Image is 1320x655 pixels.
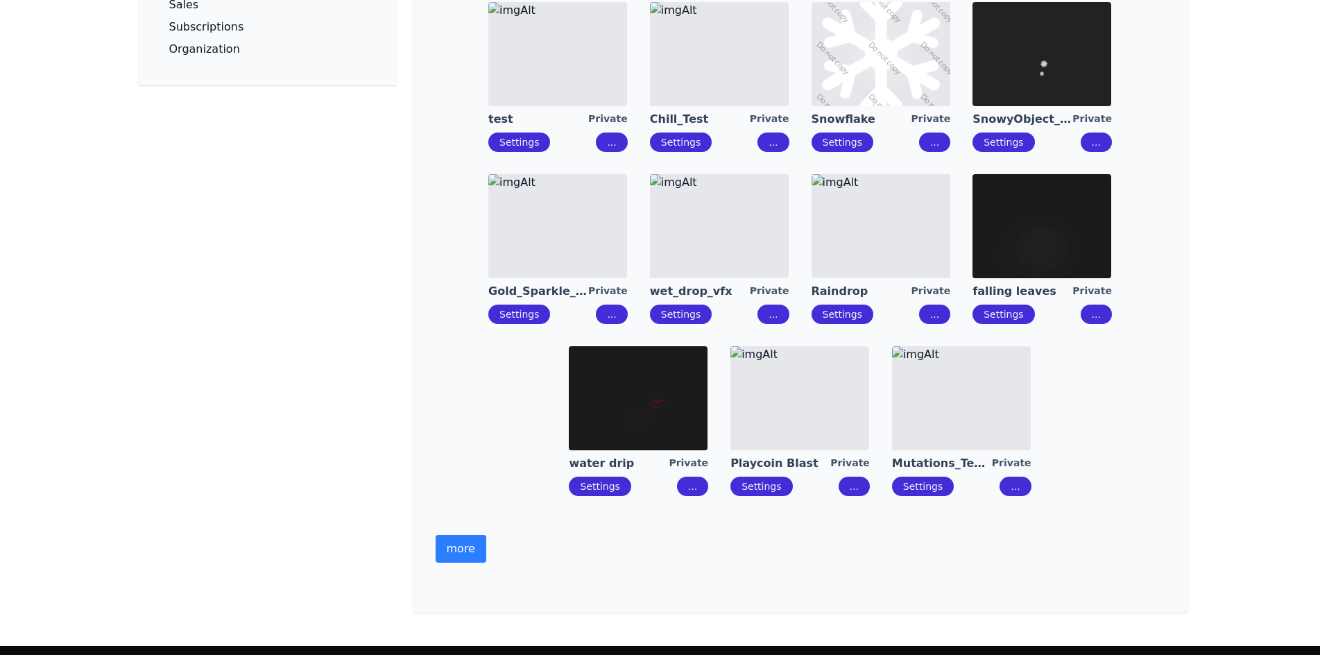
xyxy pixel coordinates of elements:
[911,284,951,299] div: Private
[1072,284,1112,299] div: Private
[992,456,1031,471] div: Private
[650,112,750,127] a: Chill_Test
[892,477,954,496] button: Settings
[488,2,627,106] img: imgAlt
[984,309,1023,320] a: Settings
[730,456,830,471] a: Playcoin Blast
[812,284,911,299] a: Raindrop
[596,305,627,324] button: ...
[499,309,539,320] a: Settings
[1000,477,1031,496] button: ...
[669,456,708,471] div: Private
[488,305,550,324] button: Settings
[972,133,1034,152] button: Settings
[812,305,873,324] button: Settings
[1081,133,1112,152] button: ...
[919,305,950,324] button: ...
[757,305,789,324] button: ...
[650,174,789,278] img: imgAlt
[812,2,950,106] img: imgAlt
[919,133,950,152] button: ...
[596,133,627,152] button: ...
[812,174,950,278] img: imgAlt
[569,456,669,471] a: water drip
[750,284,789,299] div: Private
[161,38,375,60] a: Organization
[972,305,1034,324] button: Settings
[892,456,992,471] a: Mutations_Template_Halo
[580,481,619,492] a: Settings
[169,22,244,33] p: Subscriptions
[488,284,588,299] a: Gold_Sparkle_VFX
[972,284,1072,299] a: falling leaves
[436,535,486,563] button: more
[903,481,943,492] a: Settings
[972,2,1111,106] img: imgAlt
[488,112,588,127] a: test
[750,112,789,127] div: Private
[911,112,951,127] div: Private
[972,174,1111,278] img: imgAlt
[823,309,862,320] a: Settings
[588,284,628,299] div: Private
[1081,305,1112,324] button: ...
[677,477,708,496] button: ...
[1072,112,1112,127] div: Private
[661,309,701,320] a: Settings
[169,44,240,55] p: Organization
[839,477,870,496] button: ...
[650,305,712,324] button: Settings
[661,137,701,148] a: Settings
[650,284,750,299] a: wet_drop_vfx
[569,346,708,450] img: imgAlt
[588,112,628,127] div: Private
[812,133,873,152] button: Settings
[812,112,911,127] a: Snowflake
[823,137,862,148] a: Settings
[730,477,792,496] button: Settings
[650,133,712,152] button: Settings
[972,112,1072,127] a: SnowyObject_VFX
[730,346,869,450] img: imgAlt
[499,137,539,148] a: Settings
[892,346,1031,450] img: imgAlt
[742,481,781,492] a: Settings
[757,133,789,152] button: ...
[569,477,631,496] button: Settings
[488,174,627,278] img: imgAlt
[830,456,870,471] div: Private
[984,137,1023,148] a: Settings
[161,16,375,38] a: Subscriptions
[488,133,550,152] button: Settings
[650,2,789,106] img: imgAlt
